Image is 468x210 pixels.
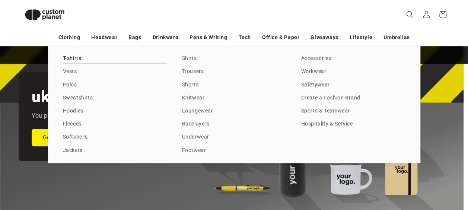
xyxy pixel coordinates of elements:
a: Underwear [182,132,286,142]
a: Sports & Teamwear [301,106,405,116]
a: Giveaways [311,31,338,44]
a: Pens & Writing [190,31,227,44]
summary: Search [402,6,418,23]
a: Workwear [301,67,405,77]
a: Baselayers [182,119,286,129]
a: Softshells [63,132,167,142]
a: Trousers [182,67,286,77]
a: Loungewear [182,106,286,116]
a: Create a Fashion Brand [301,93,405,103]
a: Umbrellas [383,31,410,44]
a: Shirts [182,54,286,64]
a: Fleeces [63,119,167,129]
a: Clothing [58,31,80,44]
a: Lifestyle [350,31,372,44]
a: Office & Paper [262,31,299,44]
img: Custom Planet [19,3,71,26]
iframe: Chat Widget [344,130,468,210]
a: Sweatshirts [63,93,167,103]
a: Accessories [301,54,405,64]
a: Knitwear [182,93,286,103]
a: Jackets [63,146,167,156]
a: T-shirts [63,54,167,64]
a: Footwear [182,146,286,156]
a: Bags [128,31,141,44]
a: Polos [63,80,167,90]
a: Headwear [91,31,117,44]
a: Safetywear [301,80,405,90]
a: Tech [238,31,251,44]
a: Hospitality & Service [301,119,405,129]
a: Vests [63,67,167,77]
a: Shorts [182,80,286,90]
a: Hoodies [63,106,167,116]
a: Drinkware [153,31,178,44]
